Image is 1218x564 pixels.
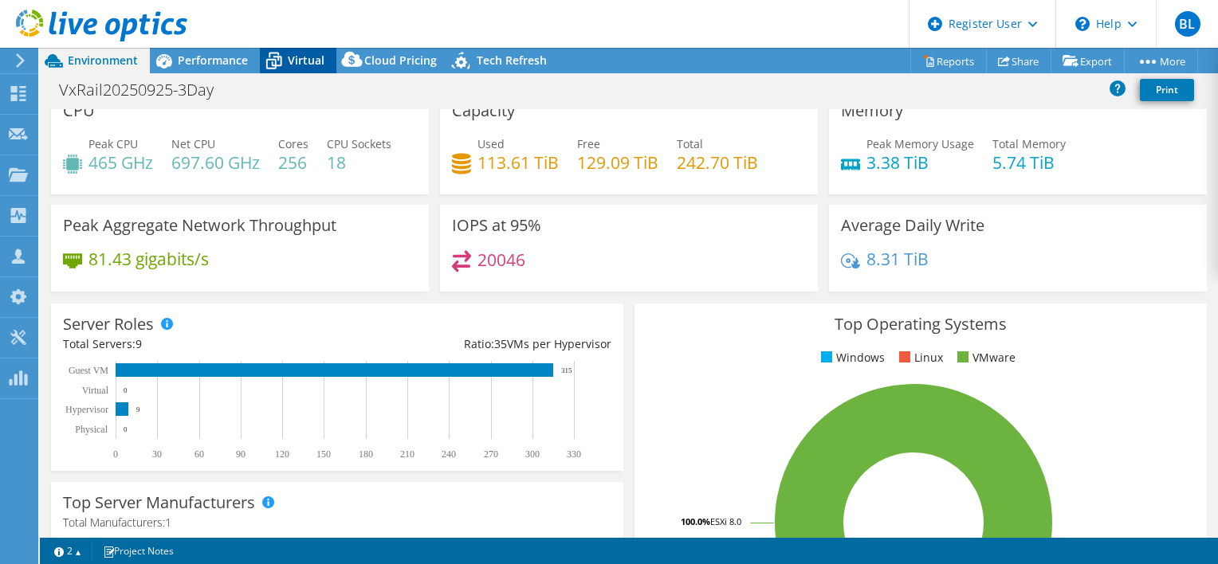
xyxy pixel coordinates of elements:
h3: Capacity [452,102,515,119]
h4: 113.61 TiB [477,154,559,171]
span: Total [677,136,703,151]
h3: IOPS at 95% [452,217,541,234]
h3: Top Operating Systems [646,315,1195,333]
span: 1 [165,515,171,530]
li: Linux [895,349,943,366]
h3: Server Roles [63,315,154,333]
text: 0 [113,448,118,460]
h4: 3.38 TiB [866,154,974,171]
span: Cloud Pricing [364,53,437,68]
a: Reports [910,49,987,73]
text: 9 [136,405,140,413]
text: 60 [194,448,204,460]
li: VMware [953,349,1016,366]
span: CPU Sockets [327,136,391,151]
a: 2 [43,541,92,561]
li: Windows [817,349,885,366]
span: Free [577,136,600,151]
span: Environment [68,53,138,68]
text: 210 [400,448,415,460]
h1: VxRail20250925-3Day [52,81,238,99]
span: Virtual [288,53,324,68]
text: 120 [275,448,289,460]
svg: \n [1075,17,1090,31]
h4: 465 GHz [88,154,153,171]
div: Total Servers: [63,335,337,353]
h4: 242.70 TiB [677,154,758,171]
a: Share [986,49,1051,73]
div: Ratio: VMs per Hypervisor [337,335,611,353]
h3: Average Daily Write [841,217,984,234]
h4: 8.31 TiB [866,250,929,268]
span: Peak Memory Usage [866,136,974,151]
text: 180 [359,448,373,460]
span: Net CPU [171,136,215,151]
text: 150 [316,448,331,460]
h3: Peak Aggregate Network Throughput [63,217,336,234]
text: 90 [236,448,246,460]
h4: 256 [278,154,308,171]
span: Tech Refresh [477,53,547,68]
span: Performance [178,53,248,68]
h3: Top Server Manufacturers [63,494,255,511]
a: Export [1051,49,1125,73]
tspan: 100.0% [681,515,710,527]
text: Physical [75,424,108,435]
text: 330 [567,448,581,460]
span: 9 [136,336,142,351]
text: 300 [525,448,540,460]
a: Print [1140,79,1194,101]
h4: 18 [327,154,391,171]
span: BL [1175,11,1200,37]
h4: 129.09 TiB [577,154,658,171]
span: Cores [278,136,308,151]
h4: 20046 [477,251,525,268]
a: More [1124,49,1198,73]
a: Project Notes [92,541,185,561]
text: 0 [124,386,128,394]
text: 0 [124,425,128,433]
text: 240 [442,448,456,460]
text: 30 [152,448,162,460]
span: Total Memory [992,136,1066,151]
h4: 697.60 GHz [171,154,260,171]
h3: Memory [841,102,903,119]
text: Guest VM [69,365,108,376]
h4: 81.43 gigabits/s [88,250,209,268]
text: 270 [484,448,498,460]
span: Used [477,136,505,151]
text: 315 [561,366,572,374]
h4: 5.74 TiB [992,154,1066,171]
span: 35 [494,336,507,351]
text: Virtual [82,385,109,396]
span: Peak CPU [88,136,138,151]
tspan: ESXi 8.0 [710,515,741,527]
h4: Total Manufacturers: [63,514,611,531]
h3: CPU [63,102,95,119]
text: Hypervisor [65,404,108,415]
